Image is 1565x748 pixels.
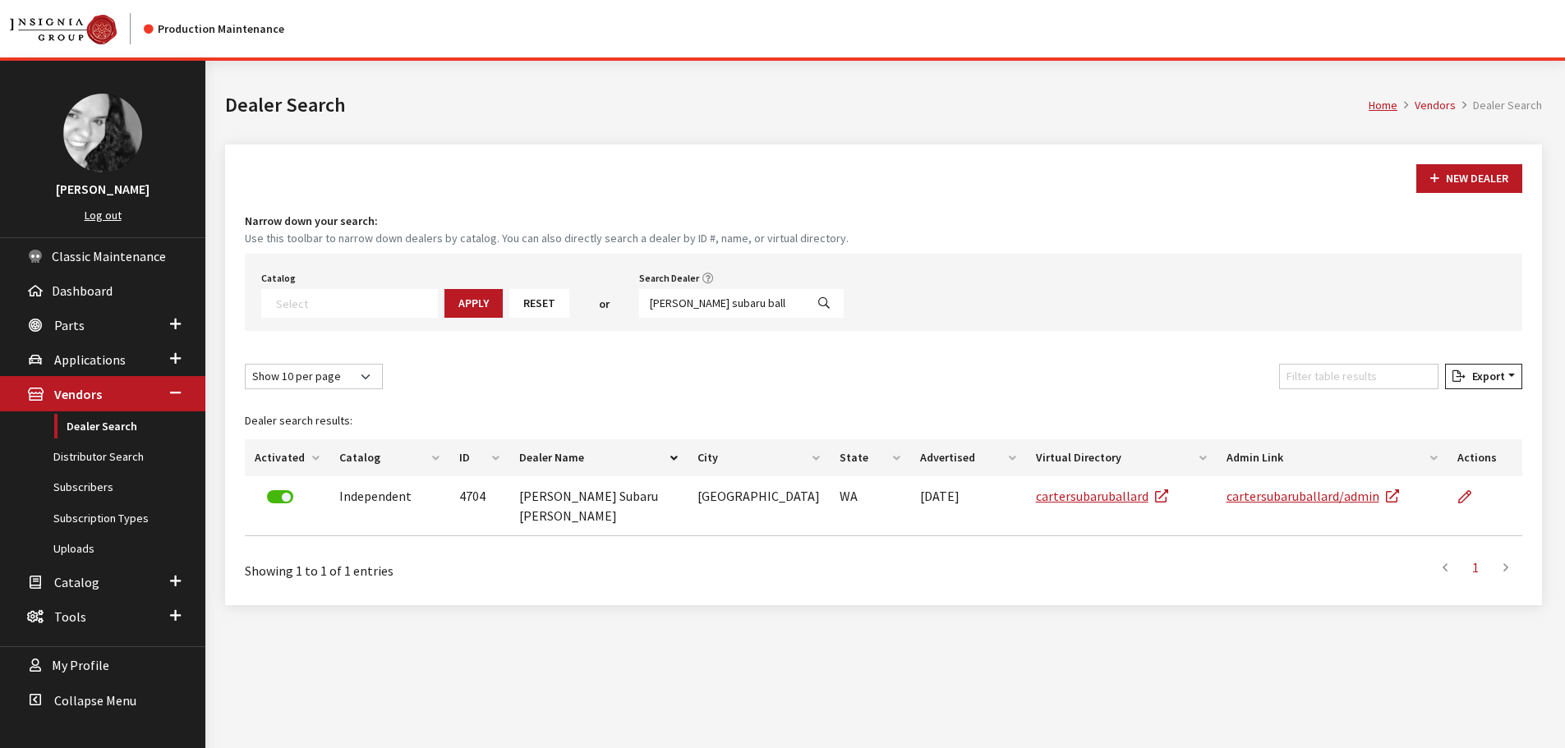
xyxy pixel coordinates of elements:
a: cartersubaruballard [1036,488,1168,504]
th: Catalog: activate to sort column ascending [329,439,449,476]
td: 4704 [449,476,510,536]
button: Reset [509,289,569,318]
small: Use this toolbar to narrow down dealers by catalog. You can also directly search a dealer by ID #... [245,230,1522,247]
td: [PERSON_NAME] Subaru [PERSON_NAME] [509,476,688,536]
h1: Dealer Search [225,90,1369,120]
textarea: Search [276,296,437,310]
img: Catalog Maintenance [10,15,117,44]
th: Advertised: activate to sort column ascending [910,439,1026,476]
span: Catalog [54,574,99,590]
th: City: activate to sort column ascending [688,439,830,476]
div: Production Maintenance [144,21,284,38]
span: Collapse Menu [54,692,136,709]
div: Showing 1 to 1 of 1 entries [245,549,766,581]
a: 1 [1461,551,1490,584]
th: ID: activate to sort column ascending [449,439,510,476]
h4: Narrow down your search: [245,213,1522,230]
span: Vendors [54,387,102,403]
li: Vendors [1397,97,1456,114]
td: WA [830,476,909,536]
td: [DATE] [910,476,1026,536]
a: Home [1369,98,1397,112]
button: Search [804,289,844,318]
a: Insignia Group logo [10,13,144,44]
span: My Profile [52,658,109,674]
span: Applications [54,351,126,368]
span: Parts [54,317,85,333]
span: Tools [54,608,86,625]
label: Search Dealer [639,271,699,286]
a: Log out [85,208,122,223]
a: Edit Dealer [1457,476,1485,517]
span: Classic Maintenance [52,248,166,264]
caption: Dealer search results: [245,402,1522,439]
li: Dealer Search [1456,97,1542,114]
a: cartersubaruballard/admin [1227,488,1399,504]
th: Virtual Directory: activate to sort column ascending [1026,439,1217,476]
button: New Dealer [1416,164,1522,193]
td: [GEOGRAPHIC_DATA] [688,476,830,536]
label: Deactivate Dealer [267,490,293,503]
input: Filter table results [1279,364,1438,389]
span: Export [1466,369,1505,383]
th: Actions [1448,439,1522,476]
label: Catalog [261,271,296,286]
input: Search [639,289,805,318]
th: Admin Link: activate to sort column ascending [1217,439,1448,476]
h3: [PERSON_NAME] [16,179,189,199]
button: Export [1445,364,1522,389]
button: Apply [444,289,503,318]
td: Independent [329,476,449,536]
span: Select [261,289,438,318]
span: Dashboard [52,282,113,299]
span: or [599,296,610,313]
th: Activated: activate to sort column ascending [245,439,329,476]
th: State: activate to sort column ascending [830,439,909,476]
th: Dealer Name: activate to sort column descending [509,439,688,476]
img: Khrystal Dorton [63,94,142,172]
